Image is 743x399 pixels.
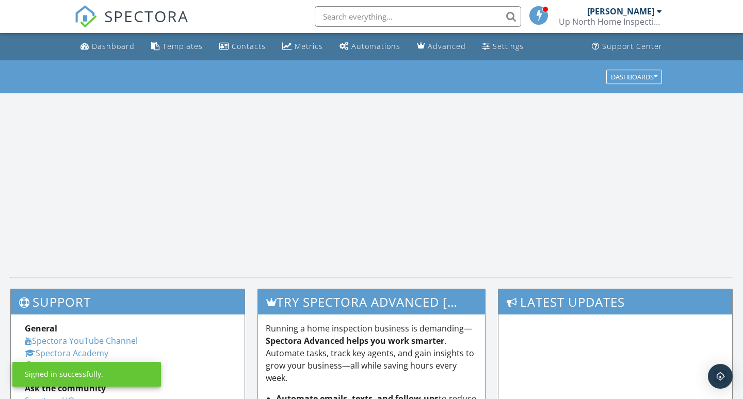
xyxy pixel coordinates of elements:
[478,37,528,56] a: Settings
[413,37,470,56] a: Advanced
[708,364,733,389] div: Open Intercom Messenger
[606,70,662,84] button: Dashboards
[295,41,323,51] div: Metrics
[335,37,405,56] a: Automations (Basic)
[25,323,57,334] strong: General
[92,41,135,51] div: Dashboard
[74,14,189,36] a: SPECTORA
[11,289,245,314] h3: Support
[25,360,93,371] a: Support Center
[278,37,327,56] a: Metrics
[25,369,103,379] div: Signed in successfully.
[315,6,521,27] input: Search everything...
[74,5,97,28] img: The Best Home Inspection Software - Spectora
[266,322,478,384] p: Running a home inspection business is demanding— . Automate tasks, track key agents, and gain ins...
[147,37,207,56] a: Templates
[258,289,486,314] h3: Try spectora advanced [DATE]
[25,335,138,346] a: Spectora YouTube Channel
[587,6,654,16] div: [PERSON_NAME]
[559,16,662,27] div: Up North Home Inspection Services LLC
[493,41,524,51] div: Settings
[104,5,189,27] span: SPECTORA
[232,41,266,51] div: Contacts
[215,37,270,56] a: Contacts
[588,37,667,56] a: Support Center
[25,382,231,394] div: Ask the community
[25,347,108,359] a: Spectora Academy
[76,37,139,56] a: Dashboard
[498,289,732,314] h3: Latest Updates
[163,41,203,51] div: Templates
[351,41,400,51] div: Automations
[266,335,444,346] strong: Spectora Advanced helps you work smarter
[428,41,466,51] div: Advanced
[602,41,663,51] div: Support Center
[611,73,657,80] div: Dashboards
